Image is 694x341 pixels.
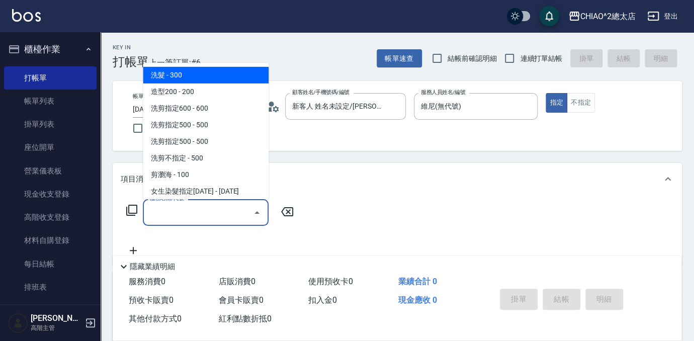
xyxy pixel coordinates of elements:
[292,89,350,96] label: 顧客姓名/手機號碼/編號
[8,313,28,333] img: Person
[113,55,149,69] h3: 打帳單
[12,9,41,22] img: Logo
[249,205,265,221] button: Close
[133,101,235,118] input: YYYY/MM/DD hh:mm
[143,100,269,117] span: 洗剪指定600 - 600
[448,53,497,64] span: 結帳前確認明細
[31,323,82,332] p: 高階主管
[113,44,149,51] h2: Key In
[4,229,97,252] a: 材料自購登錄
[219,314,272,323] span: 紅利點數折抵 0
[149,56,201,69] span: 上一筆訂單:#6
[4,136,97,159] a: 座位開單
[129,295,173,305] span: 預收卡販賣 0
[4,66,97,90] a: 打帳單
[398,277,437,286] span: 業績合計 0
[643,7,682,26] button: 登出
[129,314,182,323] span: 其他付款方式 0
[520,53,562,64] span: 連續打單結帳
[4,36,97,62] button: 櫃檯作業
[398,295,437,305] span: 現金應收 0
[4,276,97,299] a: 排班表
[130,262,175,272] p: 隱藏業績明細
[143,166,269,183] span: 剪瀏海 - 100
[4,252,97,276] a: 每日結帳
[4,113,97,136] a: 掛單列表
[308,277,353,286] span: 使用預收卡 0
[421,89,465,96] label: 服務人員姓名/編號
[31,313,82,323] h5: [PERSON_NAME]
[4,159,97,183] a: 營業儀表板
[377,49,422,68] button: 帳單速查
[564,6,640,27] button: CHIAO^2總太店
[4,183,97,206] a: 現金收支登錄
[4,206,97,229] a: 高階收支登錄
[133,93,154,100] label: 帳單日期
[4,90,97,113] a: 帳單列表
[121,174,151,185] p: 項目消費
[219,295,264,305] span: 會員卡販賣 0
[539,6,559,26] button: save
[143,117,269,133] span: 洗剪指定500 - 500
[219,277,255,286] span: 店販消費 0
[143,183,269,200] span: 女生染髮指定[DATE] - [DATE]
[308,295,337,305] span: 扣入金 0
[4,299,97,322] a: 現場電腦打卡
[129,277,165,286] span: 服務消費 0
[143,150,269,166] span: 洗剪不指定 - 500
[546,93,567,113] button: 指定
[143,133,269,150] span: 洗剪指定500 - 500
[143,83,269,100] span: 造型200 - 200
[580,10,636,23] div: CHIAO^2總太店
[143,67,269,83] span: 洗髮 - 300
[113,163,682,195] div: 項目消費
[567,93,595,113] button: 不指定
